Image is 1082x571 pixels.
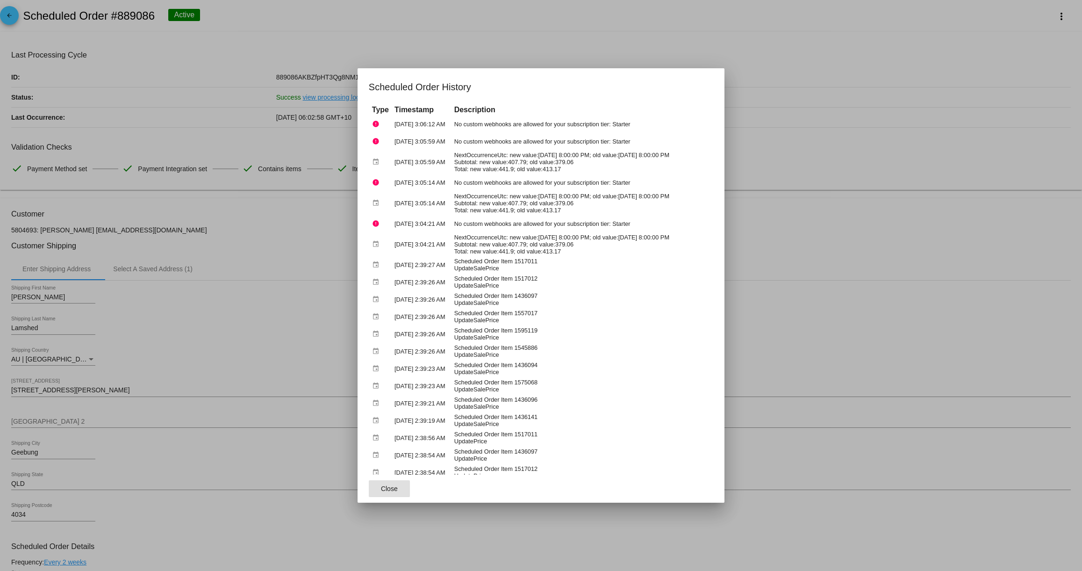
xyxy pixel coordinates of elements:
[452,464,713,481] td: Scheduled Order Item 1517012 UpdatePrice
[392,395,451,412] td: [DATE] 2:39:21 AM
[452,395,713,412] td: Scheduled Order Item 1436096 UpdateSalePrice
[372,196,383,210] mat-icon: event
[392,430,451,446] td: [DATE] 2:38:56 AM
[452,174,713,191] td: No custom webhooks are allowed for your subscription tier: Starter
[452,326,713,342] td: Scheduled Order Item 1595119 UpdateSalePrice
[372,413,383,428] mat-icon: event
[370,105,391,115] th: Type
[392,378,451,394] td: [DATE] 2:39:23 AM
[392,174,451,191] td: [DATE] 3:05:14 AM
[392,309,451,325] td: [DATE] 2:39:26 AM
[372,448,383,463] mat-icon: event
[392,361,451,377] td: [DATE] 2:39:23 AM
[372,465,383,480] mat-icon: event
[369,480,410,497] button: Close dialog
[452,378,713,394] td: Scheduled Order Item 1575068 UpdateSalePrice
[372,431,383,445] mat-icon: event
[452,105,713,115] th: Description
[381,485,398,492] span: Close
[392,447,451,463] td: [DATE] 2:38:54 AM
[452,151,713,173] td: NextOccurrenceUtc: new value:[DATE] 8:00:00 PM; old value:[DATE] 8:00:00 PM Subtotal: new value:4...
[452,116,713,132] td: No custom webhooks are allowed for your subscription tier: Starter
[452,216,713,232] td: No custom webhooks are allowed for your subscription tier: Starter
[392,412,451,429] td: [DATE] 2:39:19 AM
[392,216,451,232] td: [DATE] 3:04:21 AM
[372,361,383,376] mat-icon: event
[372,327,383,341] mat-icon: event
[392,151,451,173] td: [DATE] 3:05:59 AM
[392,133,451,150] td: [DATE] 3:05:59 AM
[392,233,451,256] td: [DATE] 3:04:21 AM
[452,257,713,273] td: Scheduled Order Item 1517011 UpdateSalePrice
[392,291,451,308] td: [DATE] 2:39:26 AM
[452,133,713,150] td: No custom webhooks are allowed for your subscription tier: Starter
[392,105,451,115] th: Timestamp
[452,291,713,308] td: Scheduled Order Item 1436097 UpdateSalePrice
[452,309,713,325] td: Scheduled Order Item 1557017 UpdateSalePrice
[372,117,383,131] mat-icon: error
[372,379,383,393] mat-icon: event
[452,274,713,290] td: Scheduled Order Item 1517012 UpdateSalePrice
[372,217,383,231] mat-icon: error
[392,116,451,132] td: [DATE] 3:06:12 AM
[372,258,383,272] mat-icon: event
[452,412,713,429] td: Scheduled Order Item 1436141 UpdateSalePrice
[392,192,451,215] td: [DATE] 3:05:14 AM
[392,464,451,481] td: [DATE] 2:38:54 AM
[372,310,383,324] mat-icon: event
[372,237,383,252] mat-icon: event
[372,344,383,359] mat-icon: event
[452,233,713,256] td: NextOccurrenceUtc: new value:[DATE] 8:00:00 PM; old value:[DATE] 8:00:00 PM Subtotal: new value:4...
[392,274,451,290] td: [DATE] 2:39:26 AM
[372,396,383,411] mat-icon: event
[372,175,383,190] mat-icon: error
[392,326,451,342] td: [DATE] 2:39:26 AM
[392,343,451,360] td: [DATE] 2:39:26 AM
[372,292,383,307] mat-icon: event
[372,155,383,169] mat-icon: event
[452,430,713,446] td: Scheduled Order Item 1517011 UpdatePrice
[452,192,713,215] td: NextOccurrenceUtc: new value:[DATE] 8:00:00 PM; old value:[DATE] 8:00:00 PM Subtotal: new value:4...
[372,134,383,149] mat-icon: error
[452,361,713,377] td: Scheduled Order Item 1436094 UpdateSalePrice
[452,343,713,360] td: Scheduled Order Item 1545886 UpdateSalePrice
[392,257,451,273] td: [DATE] 2:39:27 AM
[369,80,713,94] h1: Scheduled Order History
[372,275,383,289] mat-icon: event
[452,447,713,463] td: Scheduled Order Item 1436097 UpdatePrice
